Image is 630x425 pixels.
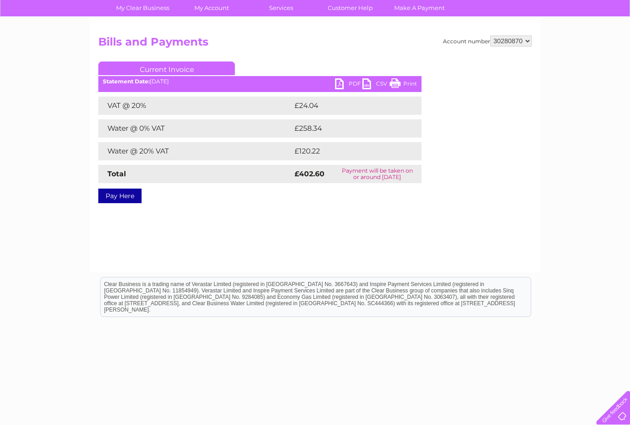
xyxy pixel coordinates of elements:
a: Water [470,39,487,46]
td: Payment will be taken on or around [DATE] [333,165,422,183]
a: Print [390,78,417,92]
a: Blog [551,39,564,46]
td: £24.04 [292,97,404,115]
td: £120.22 [292,142,405,160]
a: Energy [493,39,513,46]
div: Account number [443,36,532,46]
div: [DATE] [98,78,422,85]
h2: Bills and Payments [98,36,532,53]
div: Clear Business is a trading name of Verastar Limited (registered in [GEOGRAPHIC_DATA] No. 3667643... [101,5,531,44]
img: logo.png [22,24,68,51]
a: Pay Here [98,189,142,203]
a: Current Invoice [98,61,235,75]
strong: Total [107,169,126,178]
td: Water @ 20% VAT [98,142,292,160]
strong: £402.60 [295,169,325,178]
td: VAT @ 20% [98,97,292,115]
b: Statement Date: [103,78,150,85]
a: Telecoms [518,39,545,46]
a: 0333 014 3131 [458,5,521,16]
td: £258.34 [292,119,406,138]
a: Log out [600,39,621,46]
a: PDF [335,78,362,92]
td: Water @ 0% VAT [98,119,292,138]
a: Contact [569,39,592,46]
a: CSV [362,78,390,92]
